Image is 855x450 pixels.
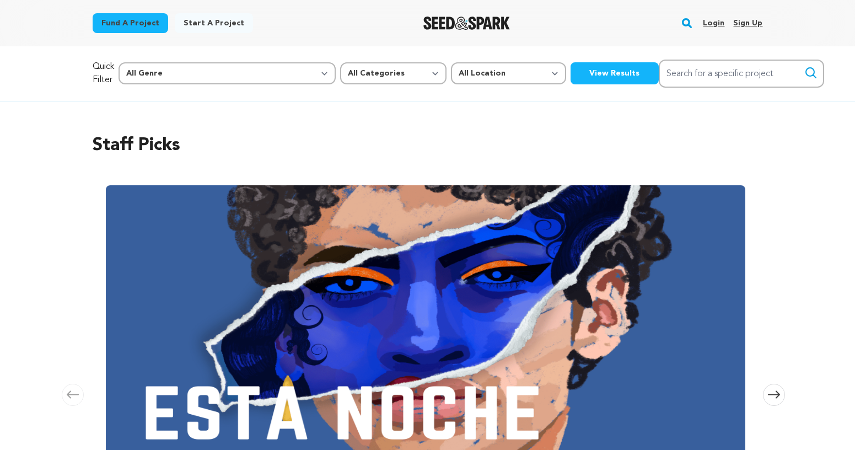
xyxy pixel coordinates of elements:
[93,60,114,87] p: Quick Filter
[423,17,510,30] a: Seed&Spark Homepage
[659,60,824,88] input: Search for a specific project
[571,62,659,84] button: View Results
[175,13,253,33] a: Start a project
[703,14,724,32] a: Login
[93,13,168,33] a: Fund a project
[423,17,510,30] img: Seed&Spark Logo Dark Mode
[93,132,763,159] h2: Staff Picks
[733,14,762,32] a: Sign up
